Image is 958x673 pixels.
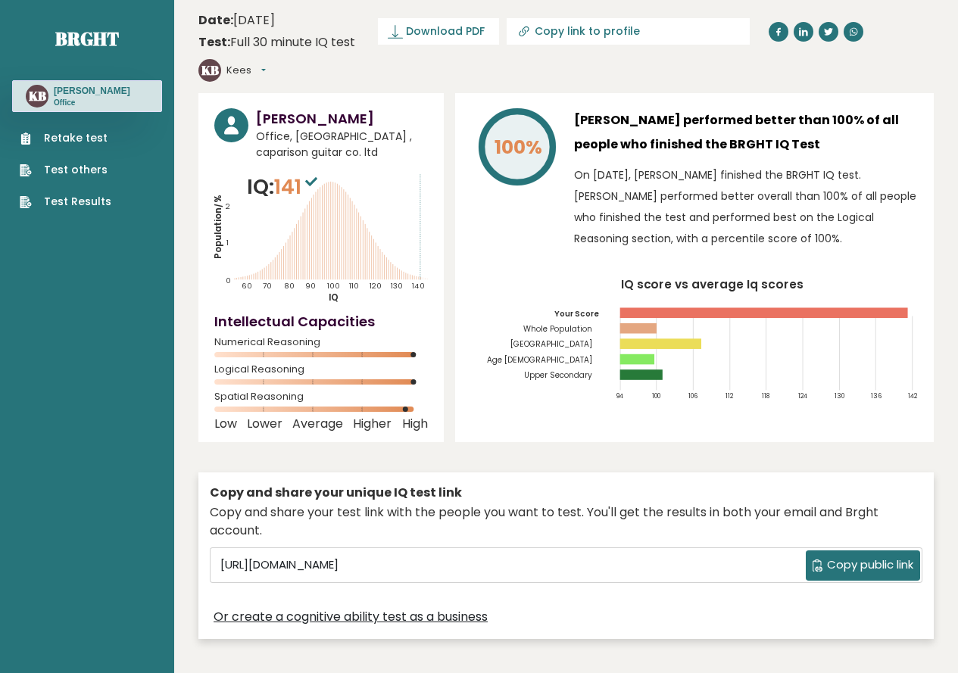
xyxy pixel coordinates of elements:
[226,201,230,211] tspan: 2
[20,162,111,178] a: Test others
[214,311,428,332] h4: Intellectual Capacities
[226,238,229,248] tspan: 1
[198,33,230,51] b: Test:
[210,484,922,502] div: Copy and share your unique IQ test link
[402,421,428,427] span: High
[495,134,542,160] tspan: 100%
[524,369,592,381] tspan: Upper Secondary
[247,172,321,202] p: IQ:
[353,421,392,427] span: Higher
[798,392,807,401] tspan: 124
[908,392,918,401] tspan: 142
[652,392,660,401] tspan: 100
[20,194,111,210] a: Test Results
[214,608,488,626] a: Or create a cognitive ability test as a business
[55,26,119,51] a: Brght
[762,392,769,401] tspan: 118
[214,421,237,427] span: Low
[349,281,359,291] tspan: 110
[616,392,623,401] tspan: 94
[412,281,424,291] tspan: 140
[827,556,913,574] span: Copy public link
[574,108,918,157] h3: [PERSON_NAME] performed better than 100% of all people who finished the BRGHT IQ Test
[806,550,920,581] button: Copy public link
[198,11,275,30] time: [DATE]
[487,354,592,366] tspan: Age [DEMOGRAPHIC_DATA]
[329,291,339,304] tspan: IQ
[214,394,428,400] span: Spatial Reasoning
[835,392,844,401] tspan: 130
[198,11,233,29] b: Date:
[370,281,382,291] tspan: 120
[725,392,733,401] tspan: 112
[226,276,231,285] tspan: 0
[212,195,224,259] tspan: Population/%
[263,281,272,291] tspan: 70
[620,276,804,292] tspan: IQ score vs average Iq scores
[201,61,219,79] text: KB
[20,130,111,146] a: Retake test
[54,85,130,97] h3: [PERSON_NAME]
[247,421,282,427] span: Lower
[305,281,316,291] tspan: 90
[406,23,485,39] span: Download PDF
[378,18,499,45] a: Download PDF
[284,281,295,291] tspan: 80
[523,323,592,335] tspan: Whole Population
[554,308,599,319] tspan: Your Score
[214,366,428,372] span: Logical Reasoning
[326,281,339,291] tspan: 100
[510,338,592,350] tspan: [GEOGRAPHIC_DATA]
[574,164,918,249] p: On [DATE], [PERSON_NAME] finished the BRGHT IQ test. [PERSON_NAME] performed better overall than ...
[688,392,697,401] tspan: 106
[871,392,882,401] tspan: 136
[198,33,355,51] div: Full 30 minute IQ test
[210,503,922,540] div: Copy and share your test link with the people you want to test. You'll get the results in both yo...
[391,281,403,291] tspan: 130
[292,421,343,427] span: Average
[242,281,252,291] tspan: 60
[214,339,428,345] span: Numerical Reasoning
[29,87,46,104] text: KB
[274,173,321,201] span: 141
[226,63,266,78] button: Kees
[256,108,428,129] h3: [PERSON_NAME]
[54,98,130,108] p: Office
[256,129,428,160] span: Office, [GEOGRAPHIC_DATA] , caparison guitar co. ltd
